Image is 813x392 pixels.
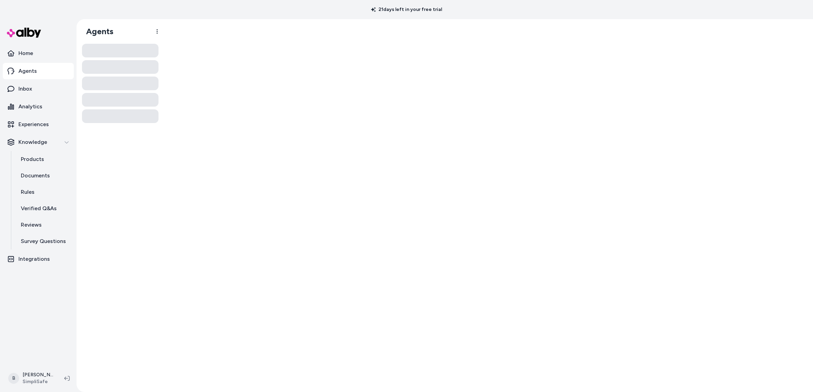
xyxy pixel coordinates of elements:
[3,81,74,97] a: Inbox
[3,251,74,267] a: Integrations
[18,120,49,129] p: Experiences
[14,151,74,167] a: Products
[3,63,74,79] a: Agents
[7,28,41,38] img: alby Logo
[367,6,446,13] p: 21 days left in your free trial
[18,255,50,263] p: Integrations
[21,221,42,229] p: Reviews
[81,26,113,37] h1: Agents
[21,237,66,245] p: Survey Questions
[18,85,32,93] p: Inbox
[14,200,74,217] a: Verified Q&As
[3,45,74,62] a: Home
[21,204,57,213] p: Verified Q&As
[14,217,74,233] a: Reviews
[21,188,35,196] p: Rules
[3,116,74,133] a: Experiences
[3,134,74,150] button: Knowledge
[8,373,19,384] span: B
[23,371,53,378] p: [PERSON_NAME]
[21,172,50,180] p: Documents
[14,167,74,184] a: Documents
[14,184,74,200] a: Rules
[14,233,74,249] a: Survey Questions
[18,103,42,111] p: Analytics
[18,138,47,146] p: Knowledge
[4,367,59,389] button: B[PERSON_NAME]SimpliSafe
[18,49,33,57] p: Home
[21,155,44,163] p: Products
[3,98,74,115] a: Analytics
[23,378,53,385] span: SimpliSafe
[18,67,37,75] p: Agents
